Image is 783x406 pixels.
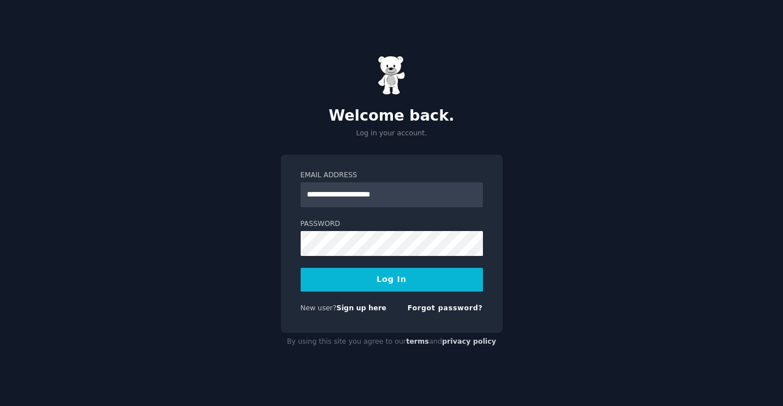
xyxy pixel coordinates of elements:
a: privacy policy [442,337,497,345]
label: Email Address [301,170,483,181]
button: Log In [301,268,483,292]
p: Log in your account. [281,129,503,139]
a: Sign up here [336,304,386,312]
a: terms [406,337,429,345]
span: New user? [301,304,337,312]
img: Gummy Bear [378,55,406,95]
a: Forgot password? [408,304,483,312]
label: Password [301,219,483,229]
div: By using this site you agree to our and [281,333,503,351]
h2: Welcome back. [281,107,503,125]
